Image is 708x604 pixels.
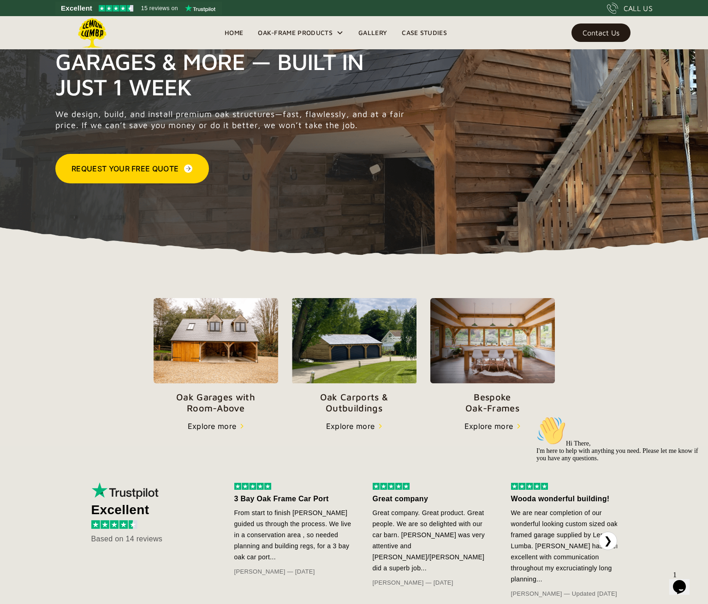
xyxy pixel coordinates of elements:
a: Case Studies [394,26,454,40]
div: Contact Us [583,29,619,36]
a: Explore more [464,421,521,432]
p: Oak Garages with Room-Above [154,392,278,414]
a: Home [217,26,250,40]
div: Excellent [91,504,207,516]
div: Explore more [326,421,375,432]
a: Oak Garages withRoom-Above [154,298,278,414]
img: Trustpilot 4.5 stars [99,5,133,12]
a: Explore more [326,421,382,432]
div: [PERSON_NAME] — Updated [DATE] [511,588,631,599]
span: Hi There, I'm here to help with anything you need. Please let me know if you have any questions. [4,28,166,49]
div: From start to finish [PERSON_NAME] guided us through the process. We live in a conservation area ... [234,507,354,563]
a: CALL US [607,3,653,14]
a: Contact Us [571,23,631,42]
div: CALL US [624,3,653,14]
p: We design, build, and install premium oak structures—fast, flawlessly, and at a fair price. If we... [55,109,410,131]
div: 👋Hi There,I'm here to help with anything you need. Please let me know if you have any questions. [4,4,170,50]
img: :wave: [4,4,33,33]
div: [PERSON_NAME] — [DATE] [373,577,493,588]
img: 5 stars [234,483,271,490]
div: Based on 14 reviews [91,534,207,545]
a: Request Your Free Quote [55,154,209,183]
div: Oak-Frame Products [258,27,333,38]
div: 3 Bay Oak Frame Car Port [234,493,354,504]
div: [PERSON_NAME] — [DATE] [234,566,354,577]
img: 5 stars [511,483,548,490]
div: Explore more [188,421,237,432]
div: We are near completion of our wonderful looking custom sized oak framed garage supplied by Lemon ... [511,507,631,585]
div: Great company. Great product. Great people. We are so delighted with our car barn. [PERSON_NAME] ... [373,507,493,574]
img: Trustpilot [91,482,161,499]
a: BespokeOak-Frames [430,298,555,414]
a: Oak Carports &Outbuildings [292,298,416,413]
iframe: chat widget [669,567,699,595]
div: Explore more [464,421,513,432]
span: 15 reviews on [141,3,178,14]
p: Bespoke Oak-Frames [430,392,555,414]
img: Trustpilot logo [185,5,215,12]
a: Explore more [188,421,244,432]
img: 5 stars [373,483,410,490]
a: See Lemon Lumba reviews on Trustpilot [55,2,222,15]
div: Great company [373,493,493,504]
img: 4.5 stars [91,520,137,529]
iframe: chat widget [533,412,699,563]
span: Excellent [61,3,92,14]
div: Oak-Frame Products [250,16,351,49]
div: Request Your Free Quote [71,163,178,174]
p: Oak Carports & Outbuildings [292,392,416,414]
div: Wooda wonderful building! [511,493,631,504]
h1: Premium Oak Carports, Garages & More — Built in Just 1 Week [55,23,410,100]
a: Gallery [351,26,394,40]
